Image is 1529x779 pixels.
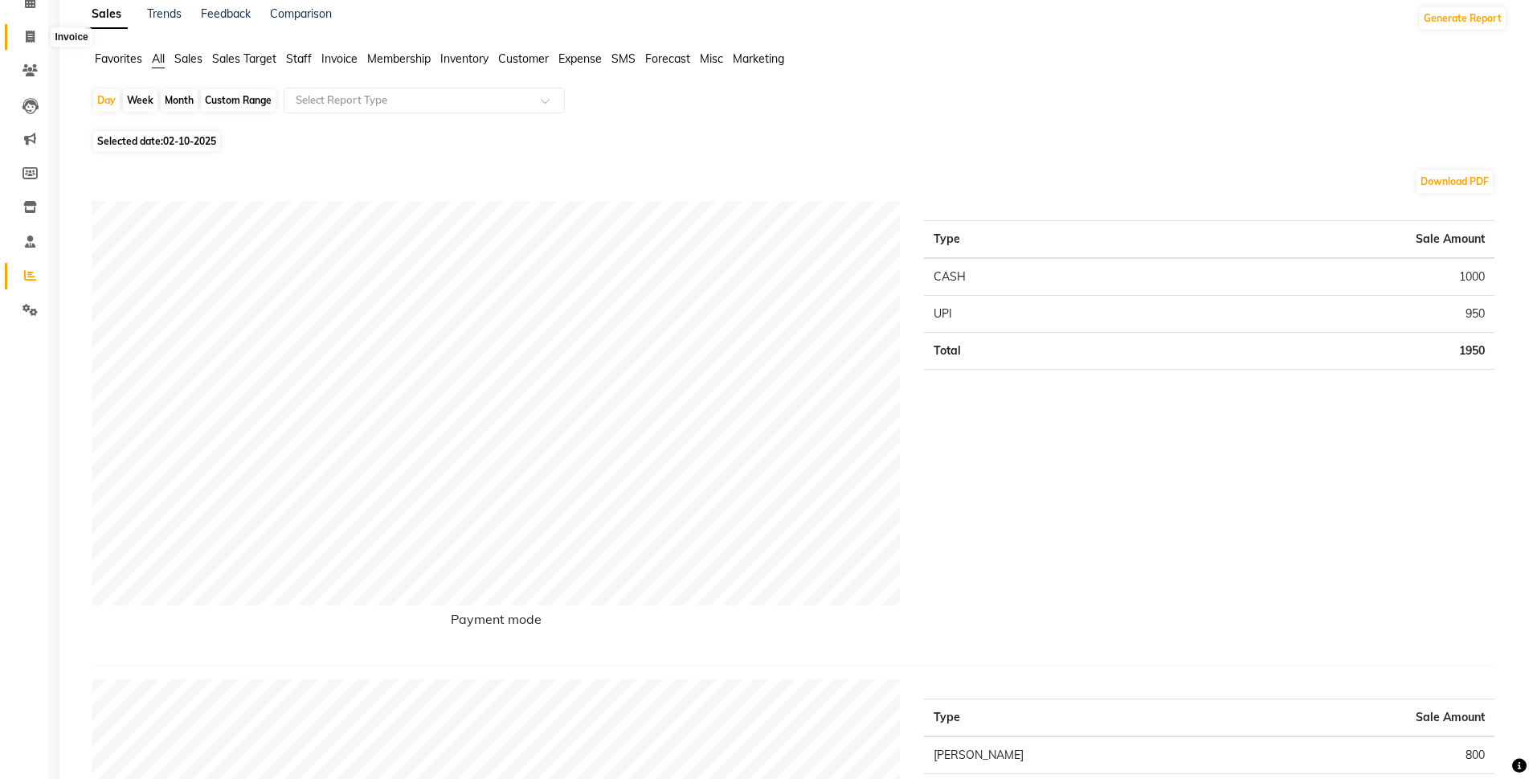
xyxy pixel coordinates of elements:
span: Favorites [95,51,142,66]
span: Membership [367,51,431,66]
span: SMS [611,51,636,66]
span: Sales Target [212,51,276,66]
a: Trends [147,6,182,21]
span: 02-10-2025 [163,135,216,147]
a: Comparison [270,6,332,21]
td: UPI [924,296,1134,333]
div: Custom Range [201,89,276,112]
span: All [152,51,165,66]
div: Week [123,89,157,112]
button: Generate Report [1420,7,1506,30]
div: Invoice [51,27,92,47]
span: Misc [700,51,723,66]
div: Day [93,89,120,112]
span: Selected date: [93,131,220,151]
td: 800 [1240,736,1494,774]
td: 1950 [1134,333,1494,370]
button: Download PDF [1417,170,1493,193]
th: Sale Amount [1240,699,1494,737]
span: Staff [286,51,312,66]
span: Expense [558,51,602,66]
span: Marketing [733,51,784,66]
th: Sale Amount [1134,221,1494,259]
td: Total [924,333,1134,370]
a: Feedback [201,6,251,21]
th: Type [924,221,1134,259]
td: 950 [1134,296,1494,333]
td: [PERSON_NAME] [924,736,1240,774]
td: 1000 [1134,258,1494,296]
span: Customer [498,51,549,66]
span: Sales [174,51,202,66]
span: Invoice [321,51,358,66]
div: Month [161,89,198,112]
td: CASH [924,258,1134,296]
th: Type [924,699,1240,737]
span: Inventory [440,51,489,66]
span: Forecast [645,51,690,66]
h6: Payment mode [92,612,900,633]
